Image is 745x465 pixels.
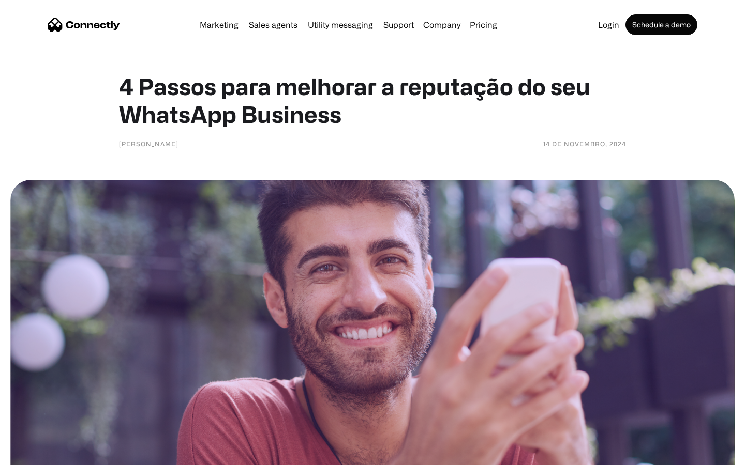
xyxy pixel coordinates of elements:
[304,21,377,29] a: Utility messaging
[625,14,697,35] a: Schedule a demo
[594,21,623,29] a: Login
[196,21,243,29] a: Marketing
[21,447,62,461] ul: Language list
[543,138,626,149] div: 14 de novembro, 2024
[379,21,418,29] a: Support
[119,138,178,149] div: [PERSON_NAME]
[245,21,302,29] a: Sales agents
[10,447,62,461] aside: Language selected: English
[119,72,626,128] h1: 4 Passos para melhorar a reputação do seu WhatsApp Business
[423,18,460,32] div: Company
[466,21,501,29] a: Pricing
